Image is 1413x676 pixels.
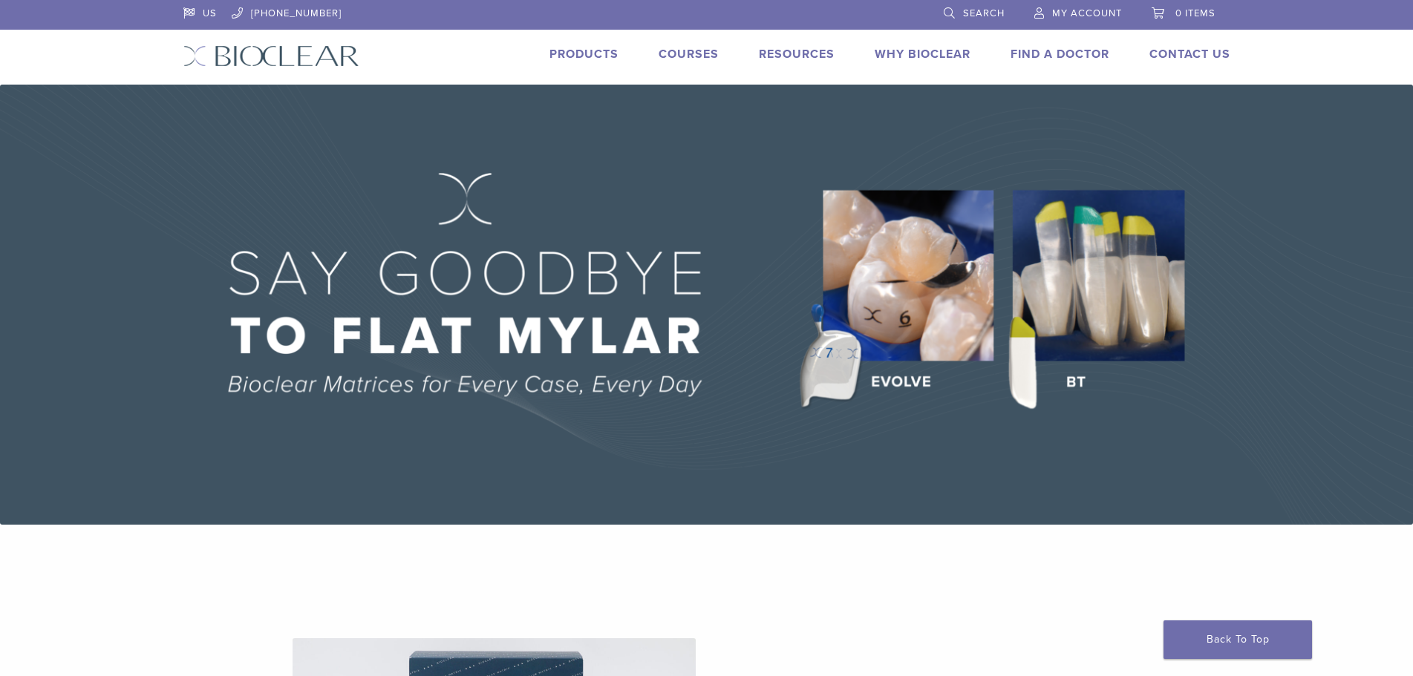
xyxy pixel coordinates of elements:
[1164,620,1312,659] a: Back To Top
[1175,7,1215,19] span: 0 items
[549,47,619,62] a: Products
[759,47,835,62] a: Resources
[659,47,719,62] a: Courses
[875,47,970,62] a: Why Bioclear
[1149,47,1230,62] a: Contact Us
[963,7,1005,19] span: Search
[183,45,359,67] img: Bioclear
[1052,7,1122,19] span: My Account
[1011,47,1109,62] a: Find A Doctor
